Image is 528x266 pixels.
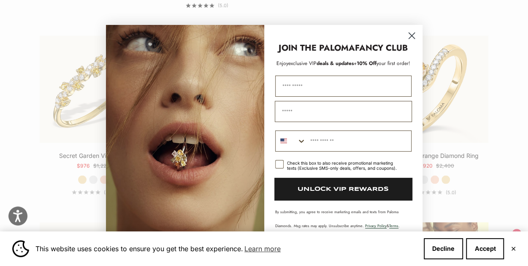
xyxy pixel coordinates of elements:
span: exclusive VIP [288,60,317,67]
span: This website uses cookies to ensure you get the best experience. [35,242,417,255]
div: Check this box to also receive promotional marketing texts (Exclusive SMS-only deals, offers, and... [287,160,401,171]
button: Close [510,246,516,251]
button: UNLOCK VIP REWARDS [274,178,412,201]
img: Loading... [106,25,264,241]
a: Terms [389,223,398,228]
strong: FANCY CLUB [355,42,408,54]
a: Learn more [243,242,282,255]
input: First Name [275,76,412,97]
input: Email [275,101,412,122]
strong: JOIN THE PALOMA [279,42,355,54]
button: Close dialog [404,28,419,43]
img: Cookie banner [12,240,29,257]
span: Enjoy [276,60,288,67]
img: United States [280,138,287,144]
span: & . [365,223,400,228]
span: 10% Off [357,60,376,67]
button: Accept [466,238,504,259]
button: Decline [424,238,463,259]
a: Privacy Policy [365,223,387,228]
span: + your first order! [354,60,410,67]
input: Phone Number [306,131,411,151]
p: By submitting, you agree to receive marketing emails and texts from Paloma Diamonds. Msg rates ma... [275,209,412,228]
button: Search Countries [276,131,306,151]
span: deals & updates [288,60,354,67]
